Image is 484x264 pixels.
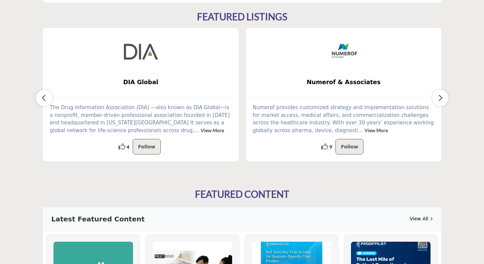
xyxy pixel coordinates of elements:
span: 4 [127,143,129,150]
p: Numerof provides customized strategy and implementation solutions for market access, medical affa... [253,104,435,134]
p: The Drug Information Association (DIA) —also known as DIA Global—is a nonprofit, member-driven pr... [50,104,232,134]
p: Follow [341,143,358,151]
button: Follow [335,139,364,154]
span: 9 [329,143,332,150]
p: Follow [138,143,155,151]
span: DIA Global [53,78,228,87]
img: Numerof & Associates [327,35,360,69]
button: Follow [133,139,161,154]
h2: FEATURED CONTENT [195,189,289,200]
h3: Latest Featured Content [51,214,145,224]
span: ... [358,127,363,134]
a: View More [365,127,388,133]
a: View All [410,215,433,222]
h2: FEATURED LISTINGS [197,11,287,23]
a: View More [201,127,224,133]
span: ... [194,127,199,134]
b: DIA Global [53,73,228,91]
a: DIA Global [43,73,239,91]
span: Numerof & Associates [256,78,432,87]
img: DIA Global [124,35,158,69]
b: Numerof & Associates [256,73,432,91]
a: Numerof & Associates [246,73,442,91]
